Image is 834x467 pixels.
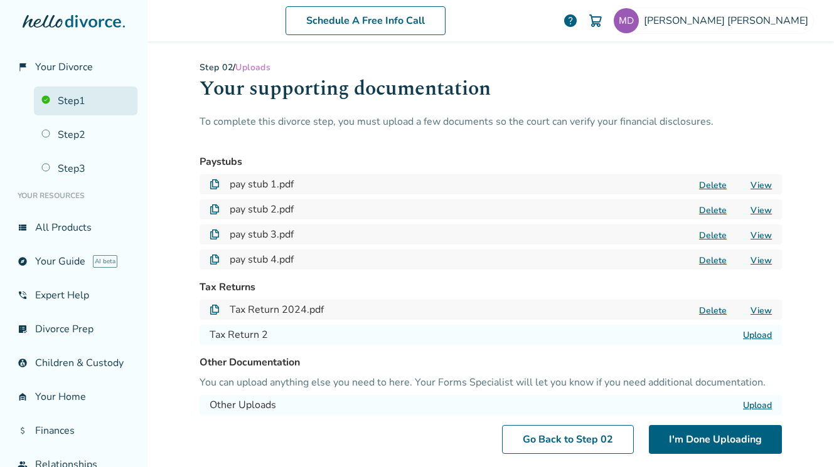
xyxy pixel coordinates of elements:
span: AI beta [93,255,117,268]
a: Step2 [34,120,137,149]
h4: pay stub 3.pdf [230,227,294,242]
span: Your Divorce [35,60,93,74]
a: account_childChildren & Custody [10,349,137,377]
a: attach_moneyFinances [10,416,137,445]
span: attach_money [18,426,28,436]
img: Cart [588,13,603,28]
a: View [751,204,772,216]
h4: Tax Return 2024.pdf [230,302,324,317]
p: You can upload anything else you need to here. Your Forms Specialist will let you know if you nee... [200,375,782,390]
a: help [563,13,578,28]
a: Schedule A Free Info Call [286,6,446,35]
h3: Other Documentation [200,355,782,370]
li: Your Resources [10,183,137,208]
h4: pay stub 1.pdf [230,177,294,192]
a: flag_2Your Divorce [10,53,137,81]
button: I'm Done Uploading [649,425,782,454]
img: Document [210,229,220,239]
a: View [751,229,772,241]
h4: pay stub 4.pdf [230,252,294,267]
button: Delete [695,254,730,267]
p: To complete this divorce step, you must upload a few documents so the court can verify your finan... [200,114,782,144]
span: flag_2 [18,62,28,72]
div: / [200,61,782,73]
button: Delete [695,304,730,317]
img: Document [210,305,220,315]
h1: Your supporting documentation [200,73,782,114]
a: View [751,179,772,191]
span: [PERSON_NAME] [PERSON_NAME] [644,14,813,28]
h3: Tax Returns [200,280,782,295]
span: Uploads [235,61,270,73]
button: Delete [695,179,730,192]
a: exploreYour GuideAI beta [10,247,137,276]
a: Go Back to Step 02 [502,425,634,454]
h4: pay stub 2.pdf [230,202,294,217]
a: garage_homeYour Home [10,382,137,411]
h3: Paystubs [200,154,782,169]
span: phone_in_talk [18,290,28,300]
button: Delete [695,204,730,217]
a: list_alt_checkDivorce Prep [10,315,137,344]
a: view_listAll Products [10,213,137,242]
span: list_alt_check [18,324,28,334]
label: Upload [743,399,772,411]
a: View [751,254,772,266]
span: account_child [18,358,28,368]
iframe: Chat Widget [771,407,834,467]
a: phone_in_talkExpert Help [10,281,137,310]
img: mikedefilippo@comcast.net [614,8,639,33]
a: Step1 [34,87,137,115]
button: Delete [695,229,730,242]
img: Document [210,204,220,214]
a: View [751,305,772,317]
img: Document [210,179,220,189]
span: view_list [18,223,28,233]
h4: Other Uploads [210,397,276,412]
span: explore [18,256,28,266]
a: Step3 [34,154,137,183]
span: garage_home [18,392,28,402]
img: Document [210,254,220,265]
label: Upload [743,329,772,341]
a: Step 02 [200,61,233,73]
h4: Tax Return 2 [210,327,268,342]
